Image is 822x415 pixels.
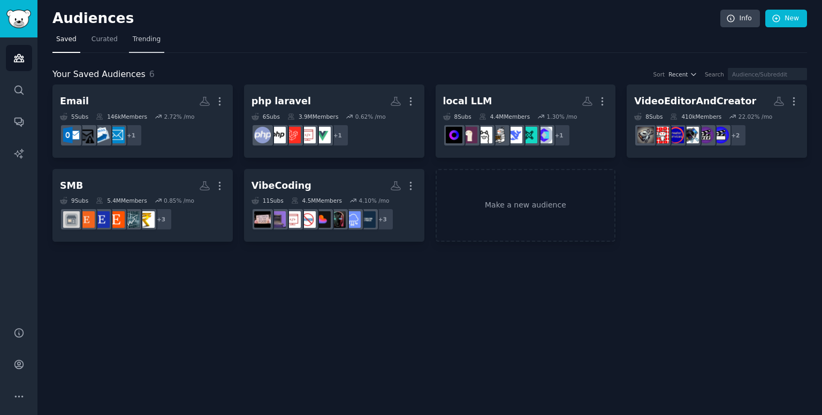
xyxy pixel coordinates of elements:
img: VideoEditors [712,127,729,143]
div: 4.4M Members [479,113,530,120]
div: VideoEditorAndCreator [634,95,756,108]
img: LLMDevs [521,127,537,143]
img: Outlook [63,127,80,143]
div: 2.72 % /mo [164,113,194,120]
a: php laravel6Subs3.9MMembers0.62% /mo+1vuejswebdevlaravelPHPPHPhelp [244,84,424,158]
img: GummySearch logo [6,10,31,28]
img: OpenSourceAI [536,127,552,143]
img: buildinpublic [359,211,376,228]
a: Make a new audience [436,169,616,242]
div: + 1 [326,124,349,147]
img: webdev [284,211,301,228]
a: VideoEditorAndCreator8Subs410kMembers22.02% /mo+2VideoEditorsVideoEditingRequestsVideoEditor_forh... [627,84,807,158]
img: nocode [299,211,316,228]
img: SaaS_Email_Marketing [108,127,125,143]
div: 4.10 % /mo [359,197,390,204]
img: etsypromos [108,211,125,228]
div: VibeCoding [252,179,311,193]
div: + 1 [120,124,142,147]
img: VibeCodeDevs [254,211,271,228]
div: 9 Sub s [60,197,88,204]
div: 5 Sub s [60,113,88,120]
a: Curated [88,31,121,53]
img: PHP [269,127,286,143]
img: CreatorServices [667,127,684,143]
div: + 3 [150,208,172,230]
div: 5.4M Members [96,197,147,204]
img: VideoEditingRequests [697,127,714,143]
a: Info [720,10,760,28]
img: Emailmarketing [93,127,110,143]
div: + 3 [371,208,394,230]
img: EtsySellers [93,211,110,228]
img: LocalLLaMA [461,127,477,143]
a: Saved [52,31,80,53]
div: 11 Sub s [252,197,284,204]
img: smallbusinessindia [63,211,80,228]
div: 410k Members [670,113,721,120]
div: 6 Sub s [252,113,280,120]
a: SMB9Subs5.4MMembers0.85% /mo+3IndiaBusinessSmallBusinessSellersetsypromosEtsySellersEtsysmallbusi... [52,169,233,242]
span: Your Saved Audiences [52,68,146,81]
div: 0.62 % /mo [355,113,386,120]
img: SmallBusinessSellers [123,211,140,228]
img: DeepSeek [506,127,522,143]
div: Sort [653,71,665,78]
img: VideoEditor_forhire [682,127,699,143]
button: Recent [668,71,697,78]
img: vuejs [314,127,331,143]
img: email [78,127,95,143]
img: YouTubeEditorsForHire [652,127,669,143]
img: SaaS [344,211,361,228]
img: laravel [284,127,301,143]
div: 3.9M Members [287,113,338,120]
span: Saved [56,35,77,44]
a: Email5Subs146kMembers2.72% /mo+1SaaS_Email_MarketingEmailmarketingemailOutlook [52,84,233,158]
h2: Audiences [52,10,720,27]
img: vibecoding [269,211,286,228]
input: Audience/Subreddit [728,68,807,80]
div: + 1 [548,124,570,147]
img: PHPhelp [254,127,271,143]
div: SMB [60,179,83,193]
a: local LLM8Subs4.4MMembers1.30% /mo+1OpenSourceAILLMDevsDeepSeekMachineLearningollamaLocalLLaMALoc... [436,84,616,158]
span: Curated [92,35,118,44]
div: local LLM [443,95,492,108]
div: 0.85 % /mo [164,197,194,204]
span: Recent [668,71,688,78]
div: 8 Sub s [634,113,663,120]
div: Search [705,71,724,78]
a: VibeCoding11Subs4.5MMembers4.10% /mo+3buildinpublicSaaSaipromptprogramminglovablenocodewebdevvibe... [244,169,424,242]
span: Trending [133,35,161,44]
img: ollama [476,127,492,143]
span: 6 [149,69,155,79]
img: Etsy [78,211,95,228]
div: Email [60,95,89,108]
img: LocalLLM [446,127,462,143]
a: New [765,10,807,28]
img: MachineLearning [491,127,507,143]
div: 8 Sub s [443,113,471,120]
div: 22.02 % /mo [739,113,773,120]
div: + 2 [724,124,747,147]
div: 4.5M Members [291,197,342,204]
img: VideoEditors_forhire [637,127,654,143]
div: php laravel [252,95,311,108]
img: IndiaBusiness [138,211,155,228]
div: 1.30 % /mo [547,113,577,120]
img: aipromptprogramming [329,211,346,228]
img: lovable [314,211,331,228]
a: Trending [129,31,164,53]
img: webdev [299,127,316,143]
div: 146k Members [96,113,147,120]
